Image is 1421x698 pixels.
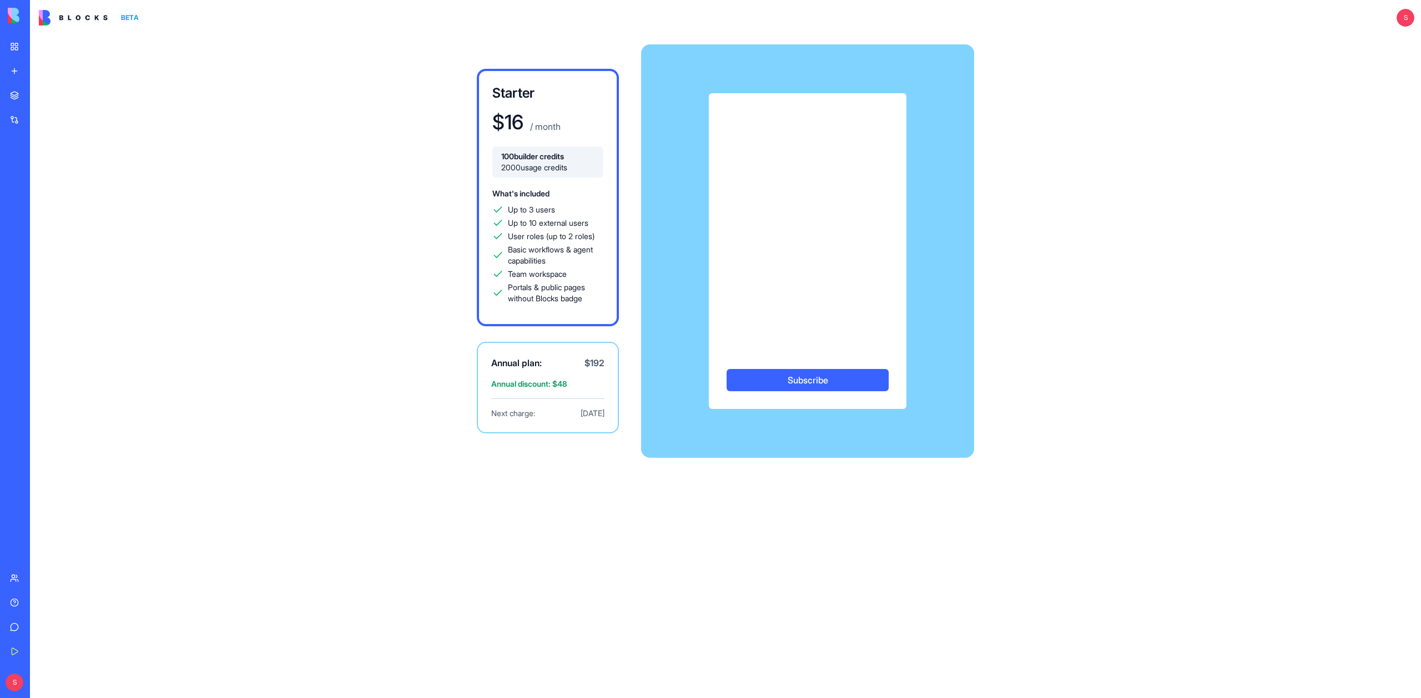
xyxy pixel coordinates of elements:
span: [DATE] [581,408,604,419]
span: What's included [492,189,550,198]
span: User roles (up to 2 roles) [508,231,594,242]
iframe: Secure payment input frame [724,109,891,353]
p: / month [528,120,561,133]
span: Team workspace [508,269,567,280]
span: $ 192 [584,356,604,370]
span: Next charge: [491,408,535,419]
span: 100 builder credits [501,151,594,162]
a: BETA [39,10,143,26]
span: 2000 usage credits [501,162,594,173]
span: S [6,674,23,691]
h3: Starter [492,84,603,102]
h1: $ 16 [492,111,523,133]
span: Up to 3 users [508,204,555,215]
span: Annual discount: $ 48 [491,378,604,390]
div: BETA [117,10,143,26]
span: Up to 10 external users [508,218,588,229]
img: logo [39,10,108,26]
img: logo [8,8,77,23]
span: Basic workflows & agent capabilities [508,244,603,266]
button: Subscribe [727,369,889,391]
span: S [1397,9,1414,27]
span: Annual plan: [491,356,542,370]
span: Portals & public pages without Blocks badge [508,282,603,304]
